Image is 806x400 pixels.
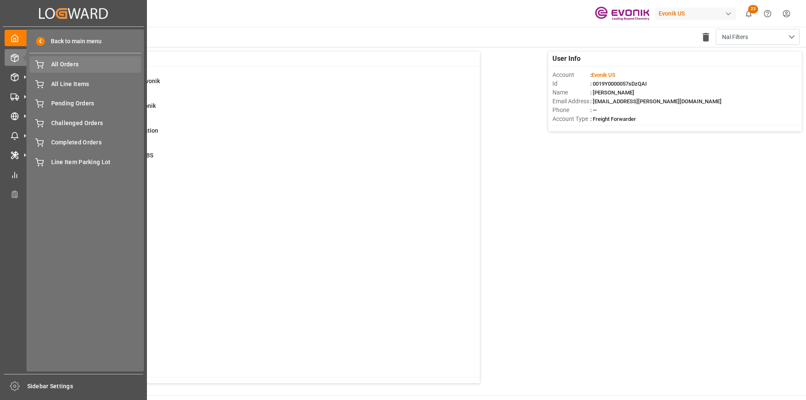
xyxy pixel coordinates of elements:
span: : — [590,107,597,113]
span: Id [552,79,590,88]
span: : [590,72,615,78]
span: Sidebar Settings [27,382,144,391]
span: All Line Items [51,80,141,89]
span: Phone [552,106,590,115]
span: All Orders [51,60,141,69]
a: Transport Planner [5,186,142,202]
span: Completed Orders [51,138,141,147]
div: Evonik US [655,8,736,20]
button: open menu [716,29,800,45]
a: My Reports [5,166,142,183]
span: Account Type [552,115,590,123]
a: 0Error Sales Order Update to EvonikShipment [43,102,469,119]
span: Email Address [552,97,590,106]
a: 0TU : Pre-Leg Shipment # ErrorTransport Unit [43,201,469,218]
a: 2Main-Leg Shipment # ErrorShipment [43,176,469,193]
span: Name [552,88,590,97]
span: Back to main menu [45,37,102,46]
span: Line Item Parking Lot [51,158,141,167]
a: 2Pending Bkg Request sent to ABSShipment [43,151,469,169]
a: Challenged Orders [29,115,141,131]
a: Completed Orders [29,134,141,151]
span: : 0019Y0000057sDzQAI [590,81,647,87]
span: User Info [552,54,581,64]
span: Account [552,71,590,79]
span: : [EMAIL_ADDRESS][PERSON_NAME][DOMAIN_NAME] [590,98,722,105]
button: Help Center [758,4,777,23]
span: Nal Filters [722,33,748,42]
a: 42ABS: Missing Booking ConfirmationShipment [43,126,469,144]
button: Evonik US [655,5,739,21]
span: Evonik US [591,72,615,78]
a: 1Error on Initial Sales Order to EvonikShipment [43,77,469,94]
a: All Orders [29,56,141,73]
span: : Freight Forwarder [590,116,636,122]
img: Evonik-brand-mark-Deep-Purple-RGB.jpeg_1700498283.jpeg [595,6,649,21]
span: : [PERSON_NAME] [590,89,634,96]
a: Line Item Parking Lot [29,154,141,170]
a: All Line Items [29,76,141,92]
span: 23 [748,5,758,13]
button: show 23 new notifications [739,4,758,23]
span: Pending Orders [51,99,141,108]
a: My Cockpit [5,30,142,46]
span: Challenged Orders [51,119,141,128]
a: Pending Orders [29,95,141,112]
